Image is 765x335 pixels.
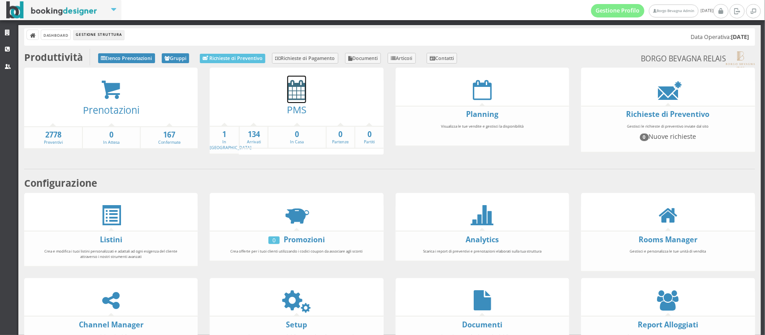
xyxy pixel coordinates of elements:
[596,120,741,149] div: Gestisci le richieste di preventivo inviate dal sito
[210,129,251,150] a: 1In [GEOGRAPHIC_DATA]
[726,52,755,68] img: 51bacd86f2fc11ed906d06074585c59a.png
[272,53,338,64] a: Richieste di Pagamento
[162,53,190,63] a: Gruppi
[24,130,82,146] a: 2778Preventivi
[141,130,198,140] strong: 167
[388,53,416,64] a: Articoli
[141,130,198,146] a: 167Confermate
[649,4,698,17] a: Borgo Bevagna Admin
[24,130,82,140] strong: 2778
[466,235,499,245] a: Analytics
[73,30,124,40] li: Gestione Struttura
[24,51,83,64] b: Produttività
[345,53,381,64] a: Documenti
[210,129,239,140] strong: 1
[639,235,697,245] a: Rooms Manager
[327,129,355,145] a: 0Partenze
[268,236,280,244] div: 0
[600,133,737,141] h4: Nuove richieste
[641,52,755,68] small: BORGO BEVAGNA RELAIS
[6,1,97,19] img: BookingDesigner.com
[100,235,122,245] a: Listini
[83,130,140,140] strong: 0
[286,320,307,330] a: Setup
[79,320,143,330] a: Channel Manager
[638,320,698,330] a: Report Alloggiati
[240,129,268,140] strong: 134
[83,103,139,116] a: Prenotazioni
[462,320,502,330] a: Documenti
[240,129,268,145] a: 134Arrivati
[596,245,741,268] div: Gestisci e personalizza le tue unità di vendita
[200,54,265,63] a: Richieste di Preventivo
[224,245,369,258] div: Crea offerte per i tuoi clienti utilizzando i codici coupon da associare agli sconti
[268,129,325,140] strong: 0
[287,103,307,116] a: PMS
[410,245,555,258] div: Scarica i report di preventivi e prenotazioni elaborati sulla tua struttura
[410,120,555,143] div: Visualizza le tue vendite e gestisci la disponibilità
[41,30,70,39] a: Dashboard
[591,4,713,17] span: [DATE]
[466,109,498,119] a: Planning
[691,34,749,40] h5: Data Operativa:
[24,176,97,189] b: Configurazione
[731,33,749,41] b: [DATE]
[83,130,140,146] a: 0In Attesa
[98,53,155,63] a: Elenco Prenotazioni
[39,245,184,263] div: Crea e modifica i tuoi listini personalizzati e adattali ad ogni esigenza del cliente attraverso ...
[284,235,325,245] a: Promozioni
[627,109,710,119] a: Richieste di Preventivo
[355,129,384,140] strong: 0
[268,129,325,145] a: 0In Casa
[640,133,649,141] span: 0
[327,129,355,140] strong: 0
[355,129,384,145] a: 0Partiti
[591,4,645,17] a: Gestione Profilo
[427,53,458,64] a: Contatti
